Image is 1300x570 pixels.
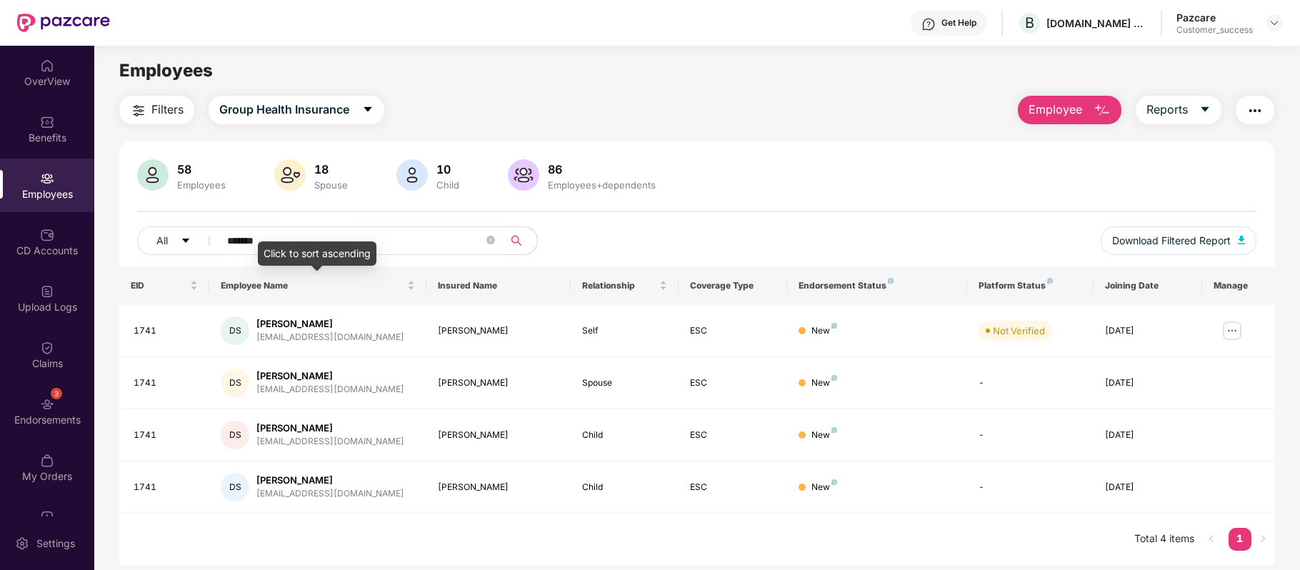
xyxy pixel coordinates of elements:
div: 58 [174,162,229,176]
div: Child [434,179,462,191]
div: [PERSON_NAME] [256,421,404,435]
td: - [967,461,1094,514]
img: manageButton [1221,319,1244,342]
td: - [967,409,1094,461]
img: svg+xml;base64,PHN2ZyB4bWxucz0iaHR0cDovL3d3dy53My5vcmcvMjAwMC9zdmciIHdpZHRoPSI4IiBoZWlnaHQ9IjgiIH... [831,375,837,381]
span: Relationship [582,280,657,291]
button: search [502,226,538,255]
div: Not Verified [993,324,1045,338]
img: svg+xml;base64,PHN2ZyBpZD0iQ0RfQWNjb3VudHMiIGRhdGEtbmFtZT0iQ0QgQWNjb3VudHMiIHhtbG5zPSJodHRwOi8vd3... [40,228,54,242]
div: New [811,376,837,390]
div: Spouse [311,179,351,191]
span: Filters [151,101,184,119]
img: svg+xml;base64,PHN2ZyB4bWxucz0iaHR0cDovL3d3dy53My5vcmcvMjAwMC9zdmciIHhtbG5zOnhsaW5rPSJodHRwOi8vd3... [396,159,428,191]
button: left [1200,528,1223,551]
div: 3 [51,388,62,399]
img: svg+xml;base64,PHN2ZyB4bWxucz0iaHR0cDovL3d3dy53My5vcmcvMjAwMC9zdmciIHdpZHRoPSI4IiBoZWlnaHQ9IjgiIH... [1047,278,1053,284]
span: Employees [119,60,213,81]
button: Allcaret-down [137,226,224,255]
button: Employee [1018,96,1121,124]
div: Click to sort ascending [258,241,376,266]
div: [PERSON_NAME] [256,474,404,487]
div: [PERSON_NAME] [438,324,559,338]
div: Employees [174,179,229,191]
div: [PERSON_NAME] [256,317,404,331]
div: New [811,429,837,442]
button: right [1251,528,1274,551]
div: DS [221,316,249,345]
div: ESC [690,376,776,390]
div: Customer_success [1176,24,1253,36]
th: Insured Name [426,266,571,305]
span: left [1207,534,1216,543]
span: B [1025,14,1034,31]
div: [DATE] [1105,429,1191,442]
div: Employees+dependents [545,179,659,191]
img: svg+xml;base64,PHN2ZyB4bWxucz0iaHR0cDovL3d3dy53My5vcmcvMjAwMC9zdmciIHdpZHRoPSI4IiBoZWlnaHQ9IjgiIH... [831,427,837,433]
div: [PERSON_NAME] [438,481,559,494]
span: Download Filtered Report [1112,233,1231,249]
button: Filters [119,96,194,124]
div: 1741 [134,429,198,442]
div: Platform Status [979,280,1082,291]
img: svg+xml;base64,PHN2ZyB4bWxucz0iaHR0cDovL3d3dy53My5vcmcvMjAwMC9zdmciIHdpZHRoPSI4IiBoZWlnaHQ9IjgiIH... [888,278,894,284]
div: [EMAIL_ADDRESS][DOMAIN_NAME] [256,383,404,396]
a: 1 [1229,528,1251,549]
button: Download Filtered Report [1101,226,1256,255]
div: Child [582,429,668,442]
div: 10 [434,162,462,176]
div: [DATE] [1105,376,1191,390]
li: Previous Page [1200,528,1223,551]
span: right [1259,534,1267,543]
span: search [502,235,530,246]
div: [DATE] [1105,481,1191,494]
li: 1 [1229,528,1251,551]
div: Endorsement Status [799,280,956,291]
div: 1741 [134,481,198,494]
img: svg+xml;base64,PHN2ZyBpZD0iRW1wbG95ZWVzIiB4bWxucz0iaHR0cDovL3d3dy53My5vcmcvMjAwMC9zdmciIHdpZHRoPS... [40,171,54,186]
div: [PERSON_NAME] [256,369,404,383]
div: ESC [690,429,776,442]
span: Group Health Insurance [219,101,349,119]
div: [PERSON_NAME] [438,429,559,442]
th: Coverage Type [679,266,787,305]
div: 86 [545,162,659,176]
span: close-circle [486,236,495,244]
span: close-circle [486,234,495,248]
th: Joining Date [1094,266,1202,305]
span: Employee [1029,101,1082,119]
img: svg+xml;base64,PHN2ZyB4bWxucz0iaHR0cDovL3d3dy53My5vcmcvMjAwMC9zdmciIHdpZHRoPSIyNCIgaGVpZ2h0PSIyNC... [1246,102,1264,119]
img: svg+xml;base64,PHN2ZyBpZD0iU2V0dGluZy0yMHgyMCIgeG1sbnM9Imh0dHA6Ly93d3cudzMub3JnLzIwMDAvc3ZnIiB3aW... [15,536,29,551]
img: New Pazcare Logo [17,14,110,32]
div: ESC [690,481,776,494]
img: svg+xml;base64,PHN2ZyBpZD0iVXBkYXRlZCIgeG1sbnM9Imh0dHA6Ly93d3cudzMub3JnLzIwMDAvc3ZnIiB3aWR0aD0iMj... [40,510,54,524]
div: Spouse [582,376,668,390]
div: DS [221,369,249,397]
img: svg+xml;base64,PHN2ZyB4bWxucz0iaHR0cDovL3d3dy53My5vcmcvMjAwMC9zdmciIHhtbG5zOnhsaW5rPSJodHRwOi8vd3... [1238,236,1245,244]
div: 1741 [134,376,198,390]
img: svg+xml;base64,PHN2ZyBpZD0iQ2xhaW0iIHhtbG5zPSJodHRwOi8vd3d3LnczLm9yZy8yMDAwL3N2ZyIgd2lkdGg9IjIwIi... [40,341,54,355]
th: Employee Name [209,266,426,305]
img: svg+xml;base64,PHN2ZyBpZD0iSGVscC0zMngzMiIgeG1sbnM9Imh0dHA6Ly93d3cudzMub3JnLzIwMDAvc3ZnIiB3aWR0aD... [921,17,936,31]
span: caret-down [1199,104,1211,116]
div: [DATE] [1105,324,1191,338]
img: svg+xml;base64,PHN2ZyB4bWxucz0iaHR0cDovL3d3dy53My5vcmcvMjAwMC9zdmciIHdpZHRoPSIyNCIgaGVpZ2h0PSIyNC... [130,102,147,119]
div: [EMAIL_ADDRESS][DOMAIN_NAME] [256,435,404,449]
img: svg+xml;base64,PHN2ZyBpZD0iQmVuZWZpdHMiIHhtbG5zPSJodHRwOi8vd3d3LnczLm9yZy8yMDAwL3N2ZyIgd2lkdGg9Ij... [40,115,54,129]
img: svg+xml;base64,PHN2ZyB4bWxucz0iaHR0cDovL3d3dy53My5vcmcvMjAwMC9zdmciIHhtbG5zOnhsaW5rPSJodHRwOi8vd3... [1094,102,1111,119]
button: Reportscaret-down [1136,96,1221,124]
div: Self [582,324,668,338]
div: 1741 [134,324,198,338]
div: DS [221,421,249,449]
div: [EMAIL_ADDRESS][DOMAIN_NAME] [256,487,404,501]
div: 18 [311,162,351,176]
img: svg+xml;base64,PHN2ZyBpZD0iVXBsb2FkX0xvZ3MiIGRhdGEtbmFtZT0iVXBsb2FkIExvZ3MiIHhtbG5zPSJodHRwOi8vd3... [40,284,54,299]
div: Settings [32,536,79,551]
img: svg+xml;base64,PHN2ZyB4bWxucz0iaHR0cDovL3d3dy53My5vcmcvMjAwMC9zdmciIHhtbG5zOnhsaW5rPSJodHRwOi8vd3... [274,159,306,191]
td: - [967,357,1094,409]
span: All [156,233,168,249]
img: svg+xml;base64,PHN2ZyBpZD0iTXlfT3JkZXJzIiBkYXRhLW5hbWU9Ik15IE9yZGVycyIgeG1sbnM9Imh0dHA6Ly93d3cudz... [40,454,54,468]
img: svg+xml;base64,PHN2ZyBpZD0iRW5kb3JzZW1lbnRzIiB4bWxucz0iaHR0cDovL3d3dy53My5vcmcvMjAwMC9zdmciIHdpZH... [40,397,54,411]
div: [PERSON_NAME] [438,376,559,390]
th: Relationship [571,266,679,305]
